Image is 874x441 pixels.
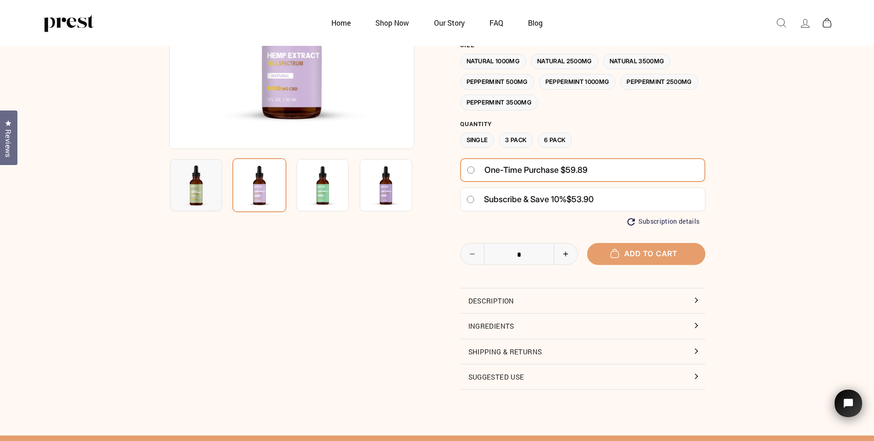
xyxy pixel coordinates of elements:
[461,243,578,265] input: quantity
[566,194,594,204] span: $53.90
[460,74,534,90] label: Peppermint 500MG
[320,14,362,32] a: Home
[423,14,476,32] a: Our Story
[460,94,539,110] label: Peppermint 3500MG
[232,158,286,212] img: CBD HEMP OIL 1 Ingredient
[627,218,700,226] button: Subscription details
[460,364,705,389] button: Suggested Use
[460,288,705,313] button: Description
[517,14,554,32] a: Blog
[620,74,698,90] label: Peppermint 2500MG
[170,159,222,211] img: CBD HEMP OIL 1 Ingredient
[460,132,495,149] label: Single
[460,314,705,338] button: Ingredients
[460,121,705,128] label: Quantity
[539,74,616,90] label: Peppermint 1000MG
[360,159,412,211] img: CBD HEMP OIL 1 Ingredient
[364,14,420,32] a: Shop Now
[538,132,572,149] label: 6 Pack
[531,54,599,70] label: Natural 2500MG
[478,14,515,32] a: FAQ
[320,14,555,32] ul: Primary
[460,339,705,364] button: Shipping & Returns
[484,162,588,178] span: One-time purchase $59.89
[466,196,475,203] input: Subscribe & save 10%$53.90
[823,377,874,441] iframe: Tidio Chat
[484,194,566,204] span: Subscribe & save 10%
[603,54,671,70] label: Natural 3500MG
[460,54,527,70] label: Natural 1000MG
[43,14,93,32] img: PREST ORGANICS
[638,218,700,226] span: Subscription details
[554,243,577,265] button: Increase item quantity by one
[460,42,705,49] label: Size
[615,249,677,258] span: Add to cart
[587,243,705,265] button: Add to cart
[499,132,533,149] label: 3 Pack
[467,166,475,174] input: One-time purchase $59.89
[2,129,14,158] span: Reviews
[461,243,484,265] button: Reduce item quantity by one
[297,159,349,211] img: CBD HEMP OIL 1 Ingredient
